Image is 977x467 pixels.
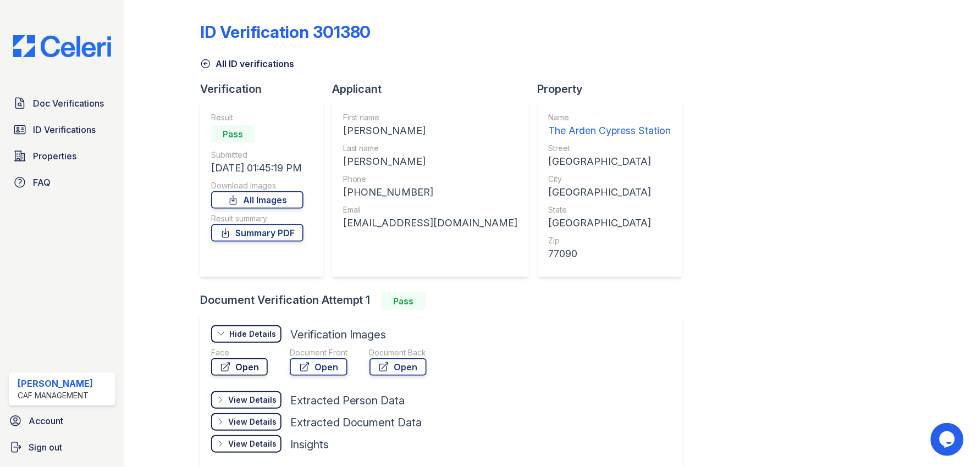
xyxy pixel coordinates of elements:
[290,393,405,408] div: Extracted Person Data
[211,191,303,209] a: All Images
[211,149,303,160] div: Submitted
[538,81,691,97] div: Property
[228,416,277,427] div: View Details
[382,292,426,310] div: Pass
[343,123,518,138] div: [PERSON_NAME]
[343,204,518,215] div: Email
[290,327,387,342] div: Verification Images
[9,171,115,193] a: FAQ
[4,436,120,458] a: Sign out
[29,414,63,427] span: Account
[931,423,966,456] iframe: chat widget
[211,180,303,191] div: Download Images
[18,390,93,401] div: CAF Management
[290,347,347,358] div: Document Front
[549,174,671,185] div: City
[549,112,671,123] div: Name
[229,329,276,340] div: Hide Details
[29,441,62,454] span: Sign out
[549,185,671,200] div: [GEOGRAPHIC_DATA]
[549,215,671,231] div: [GEOGRAPHIC_DATA]
[549,246,671,262] div: 77090
[343,174,518,185] div: Phone
[549,235,671,246] div: Zip
[549,154,671,169] div: [GEOGRAPHIC_DATA]
[343,112,518,123] div: First name
[549,112,671,138] a: Name The Arden Cypress Station
[228,394,277,405] div: View Details
[200,22,371,42] div: ID Verification 301380
[211,347,268,358] div: Face
[343,154,518,169] div: [PERSON_NAME]
[343,215,518,231] div: [EMAIL_ADDRESS][DOMAIN_NAME]
[343,143,518,154] div: Last name
[549,204,671,215] div: State
[200,57,294,70] a: All ID verifications
[200,81,332,97] div: Verification
[33,97,104,110] span: Doc Verifications
[211,213,303,224] div: Result summary
[211,125,255,143] div: Pass
[211,160,303,176] div: [DATE] 01:45:19 PM
[290,437,329,452] div: Insights
[228,438,277,449] div: View Details
[33,123,96,136] span: ID Verifications
[211,112,303,123] div: Result
[290,415,422,430] div: Extracted Document Data
[369,347,427,358] div: Document Back
[211,224,303,242] a: Summary PDF
[369,358,427,376] a: Open
[4,35,120,57] img: CE_Logo_Blue-a8612792a0a2168367f1c8372b55b34899dd931a85d93a1a3d3e32e68fde9ad4.png
[4,410,120,432] a: Account
[290,358,347,376] a: Open
[200,292,691,310] div: Document Verification Attempt 1
[343,185,518,200] div: [PHONE_NUMBER]
[549,123,671,138] div: The Arden Cypress Station
[332,81,538,97] div: Applicant
[9,92,115,114] a: Doc Verifications
[211,358,268,376] a: Open
[18,377,93,390] div: [PERSON_NAME]
[549,143,671,154] div: Street
[33,176,51,189] span: FAQ
[33,149,76,163] span: Properties
[9,119,115,141] a: ID Verifications
[9,145,115,167] a: Properties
